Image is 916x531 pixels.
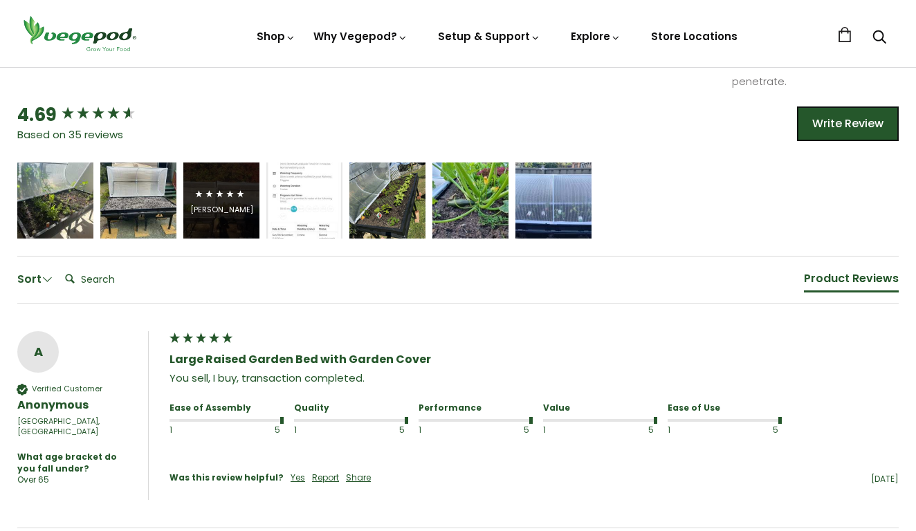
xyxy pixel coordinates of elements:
a: Store Locations [651,29,738,44]
div: Review Image - Large Raised Garden Bed with VegeCover 2m x 1m[PERSON_NAME] [183,162,259,239]
div: Sort [17,272,53,287]
div: Ease of Use [668,402,778,414]
a: Search [872,31,886,46]
img: Review Image - Large Raised Garden Bed with VegeCover 2m x 1m [100,162,176,239]
a: Why Vegepod? [313,29,407,44]
div: Quality [294,402,405,414]
div: What age bracket do you fall under? [17,451,127,475]
div: Ease of Assembly [170,402,280,414]
div: [PERSON_NAME] [190,205,253,215]
img: Review Image - Large Raised Garden Bed with VegeCover 2m x 1m [349,162,425,239]
div: 1 [294,425,329,436]
div: Value [543,402,654,414]
div: 5 [245,425,280,436]
div: Write Review [797,106,899,141]
div: Performance [419,402,529,414]
div: Yes [291,472,305,484]
div: 5 [619,425,654,436]
div: 4.69 [17,102,57,127]
a: Setup & Support [438,29,540,44]
div: [GEOGRAPHIC_DATA], [GEOGRAPHIC_DATA] [17,416,134,438]
div: 5 star rating [194,186,246,203]
div: You sell, I buy, transaction completed. [170,371,899,385]
img: Vegepod [17,14,142,53]
img: Review Image - Large Raised Garden Bed with VegeCover 2m x 1m [266,162,342,239]
div: Based on 35 reviews [17,127,163,142]
div: 1 [419,425,454,436]
div: 5 star rating [168,331,234,348]
a: Shop [257,29,295,44]
div: 5 [743,425,778,436]
div: Was this review helpful? [170,472,284,484]
a: Explore [571,29,621,44]
div: A [17,342,59,362]
div: 1 [668,425,703,436]
div: 4.69 star rating [60,105,136,124]
div: Anonymous [17,398,134,413]
div: Overall product rating out of 5: 4.69 [17,102,163,127]
input: Search [59,265,170,293]
div: Reviews Tabs [804,270,899,299]
div: [DATE] [378,474,899,485]
div: 5 [494,425,529,436]
div: Report [312,472,339,484]
img: Review Image - Large Raised Garden Bed with VegeCover 2m x 1m [17,162,93,239]
div: Large Raised Garden Bed with Garden Cover [170,352,899,367]
div: 1 [170,425,205,436]
div: 5 [369,425,405,436]
div: Over 65 [17,474,49,486]
div: 1 [543,425,578,436]
div: Share [346,472,371,484]
img: Review Image - Large Raised Garden Bed with VegeCover 2m x 1m [515,162,592,239]
div: Verified Customer [32,384,102,394]
img: Review Image - Large Raised Garden Bed with VegeCover 2m x 1m [432,162,509,239]
div: Product Reviews [804,271,899,286]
